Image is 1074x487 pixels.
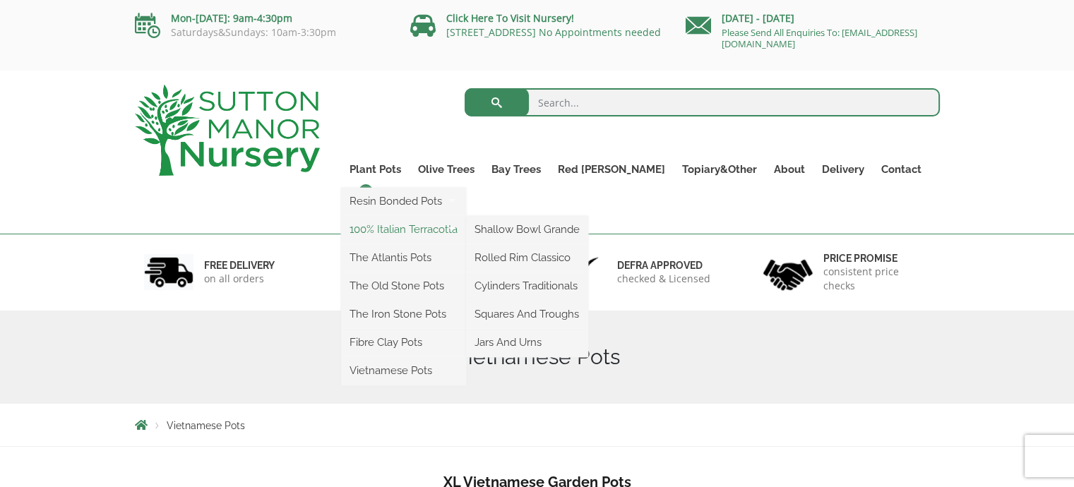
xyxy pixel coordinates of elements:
[341,219,466,240] a: 100% Italian Terracotta
[466,219,588,240] a: Shallow Bowl Grande
[341,247,466,268] a: The Atlantis Pots
[167,420,245,431] span: Vietnamese Pots
[135,27,389,38] p: Saturdays&Sundays: 10am-3:30pm
[722,26,917,50] a: Please Send All Enquiries To: [EMAIL_ADDRESS][DOMAIN_NAME]
[617,259,710,272] h6: Defra approved
[465,88,940,116] input: Search...
[204,272,275,286] p: on all orders
[873,160,930,179] a: Contact
[135,10,389,27] p: Mon-[DATE]: 9am-4:30pm
[763,251,813,294] img: 4.jpg
[466,247,588,268] a: Rolled Rim Classico
[341,275,466,296] a: The Old Stone Pots
[483,160,549,179] a: Bay Trees
[446,25,661,39] a: [STREET_ADDRESS] No Appointments needed
[341,303,466,325] a: The Iron Stone Pots
[823,252,931,265] h6: Price promise
[341,160,410,179] a: Plant Pots
[765,160,813,179] a: About
[686,10,940,27] p: [DATE] - [DATE]
[410,160,483,179] a: Olive Trees
[823,265,931,293] p: consistent price checks
[135,85,320,176] img: logo
[549,160,674,179] a: Red [PERSON_NAME]
[135,344,940,370] h1: Vietnamese Pots
[204,259,275,272] h6: FREE DELIVERY
[341,191,466,212] a: Resin Bonded Pots
[466,275,588,296] a: Cylinders Traditionals
[144,254,193,290] img: 1.jpg
[674,160,765,179] a: Topiary&Other
[617,272,710,286] p: checked & Licensed
[466,332,588,353] a: Jars And Urns
[813,160,873,179] a: Delivery
[446,11,574,25] a: Click Here To Visit Nursery!
[466,303,588,325] a: Squares And Troughs
[341,332,466,353] a: Fibre Clay Pots
[135,419,940,431] nav: Breadcrumbs
[341,360,466,381] a: Vietnamese Pots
